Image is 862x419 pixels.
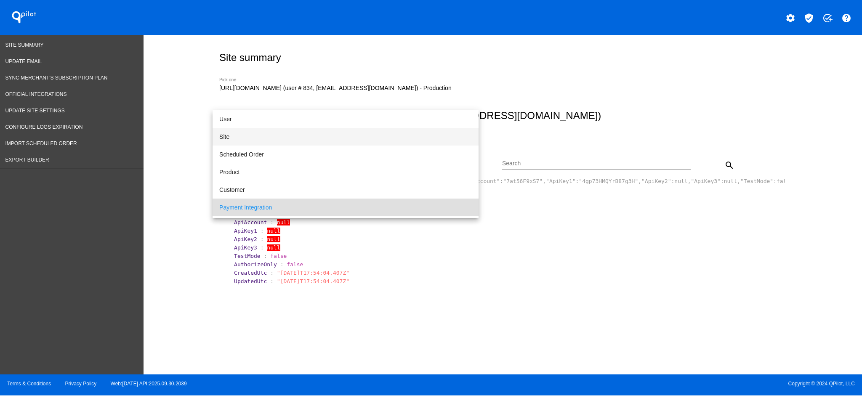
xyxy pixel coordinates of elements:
span: Scheduled Order [219,146,472,163]
span: Payment Integration [219,199,472,216]
span: Shipping Integration [219,216,472,234]
span: User [219,110,472,128]
span: Customer [219,181,472,199]
span: Site [219,128,472,146]
span: Product [219,163,472,181]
